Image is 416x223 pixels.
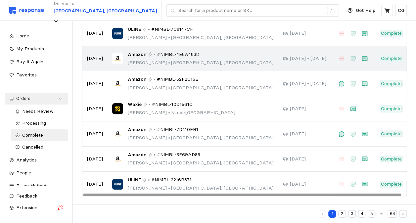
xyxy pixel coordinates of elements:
[395,5,407,16] button: CG
[5,190,68,202] button: Feedback
[128,26,141,33] span: ULINE
[381,130,402,138] p: Complete
[112,179,123,190] img: ULINE
[112,28,123,39] img: ULINE
[128,126,147,133] span: Amazon
[112,53,123,64] img: Amazon
[5,69,68,81] a: Favorites
[151,176,192,184] span: #NIMBL-2216B371
[112,103,123,114] img: Waxie
[112,154,123,164] img: Amazon
[148,176,150,184] p: •
[87,80,103,87] p: [DATE]
[11,106,68,117] a: Needs Review
[290,156,306,163] p: [DATE]
[22,120,46,126] span: Processing
[128,101,142,108] span: Waxie
[154,151,156,158] p: •
[148,26,150,33] p: •
[368,210,375,218] button: 5
[290,130,306,138] p: [DATE]
[22,108,54,114] span: Needs Review
[328,210,336,218] button: 1
[128,84,274,92] p: [PERSON_NAME] [GEOGRAPHIC_DATA], [GEOGRAPHIC_DATA]
[11,129,68,141] a: Complete
[154,126,156,133] p: •
[5,30,68,42] a: Home
[344,4,379,17] button: Get Help
[16,46,44,52] span: My Products
[87,30,103,37] p: [DATE]
[381,55,402,62] p: Complete
[16,59,43,65] span: Buy It Again
[381,105,402,112] p: Complete
[290,55,326,62] p: [DATE] - [DATE]
[5,167,68,179] a: People
[22,144,43,150] span: Cancelled
[152,101,193,108] span: #NIMBL-10D1561C
[5,180,68,192] a: Billing Methods
[5,202,68,214] button: Extension
[112,78,123,89] img: Amazon
[327,7,335,15] div: /
[5,154,68,166] a: Analytics
[9,7,44,14] img: svg%3e
[87,156,103,163] p: [DATE]
[11,117,68,129] a: Processing
[356,7,375,14] p: Get Help
[11,141,68,153] a: Cancelled
[157,76,198,83] span: #NIMBL-52F2C15E
[128,159,274,167] p: [PERSON_NAME] [GEOGRAPHIC_DATA], [GEOGRAPHIC_DATA]
[167,160,171,166] span: •
[338,210,346,218] button: 2
[290,105,306,112] p: [DATE]
[128,51,147,58] span: Amazon
[16,72,37,78] span: Favorites
[154,51,156,58] p: •
[87,105,103,112] p: [DATE]
[167,85,171,91] span: •
[358,210,366,218] button: 4
[128,76,147,83] span: Amazon
[112,128,123,139] img: Amazon
[16,95,56,102] div: Orders
[381,181,402,188] p: Complete
[348,210,356,218] button: 3
[16,33,29,39] span: Home
[5,43,68,55] a: My Products
[54,7,157,15] p: [GEOGRAPHIC_DATA], [GEOGRAPHIC_DATA]
[167,110,171,115] span: •
[167,135,171,141] span: •
[87,181,103,188] p: [DATE]
[128,59,274,67] p: [PERSON_NAME] [GEOGRAPHIC_DATA], [GEOGRAPHIC_DATA]
[16,204,37,210] span: Extension
[157,126,198,133] span: #NIMBL-7D410EB1
[290,80,326,87] p: [DATE] - [DATE]
[167,34,171,40] span: •
[128,185,274,192] p: [PERSON_NAME] [GEOGRAPHIC_DATA], [GEOGRAPHIC_DATA]
[16,193,37,199] span: Feedback
[16,157,37,163] span: Analytics
[87,55,103,62] p: [DATE]
[381,80,402,87] p: Complete
[128,109,235,116] p: [PERSON_NAME] Nimbl-[GEOGRAPHIC_DATA]
[167,60,171,66] span: •
[16,183,49,189] span: Billing Methods
[290,181,306,188] p: [DATE]
[381,156,402,163] p: Complete
[157,151,200,158] span: #NIMBL-5F69AD85
[157,51,199,58] span: #NIMBL-4E5A4838
[381,30,402,37] p: Complete
[87,130,103,138] p: [DATE]
[5,56,68,68] a: Buy It Again
[128,176,141,184] span: ULINE
[5,93,68,105] a: Orders
[167,185,171,191] span: •
[149,101,151,108] p: •
[154,76,156,83] p: •
[290,30,306,37] p: [DATE]
[22,132,43,138] span: Complete
[388,210,397,218] button: 64
[128,34,274,41] p: [PERSON_NAME] [GEOGRAPHIC_DATA], [GEOGRAPHIC_DATA]
[128,134,274,142] p: [PERSON_NAME] [GEOGRAPHIC_DATA], [GEOGRAPHIC_DATA]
